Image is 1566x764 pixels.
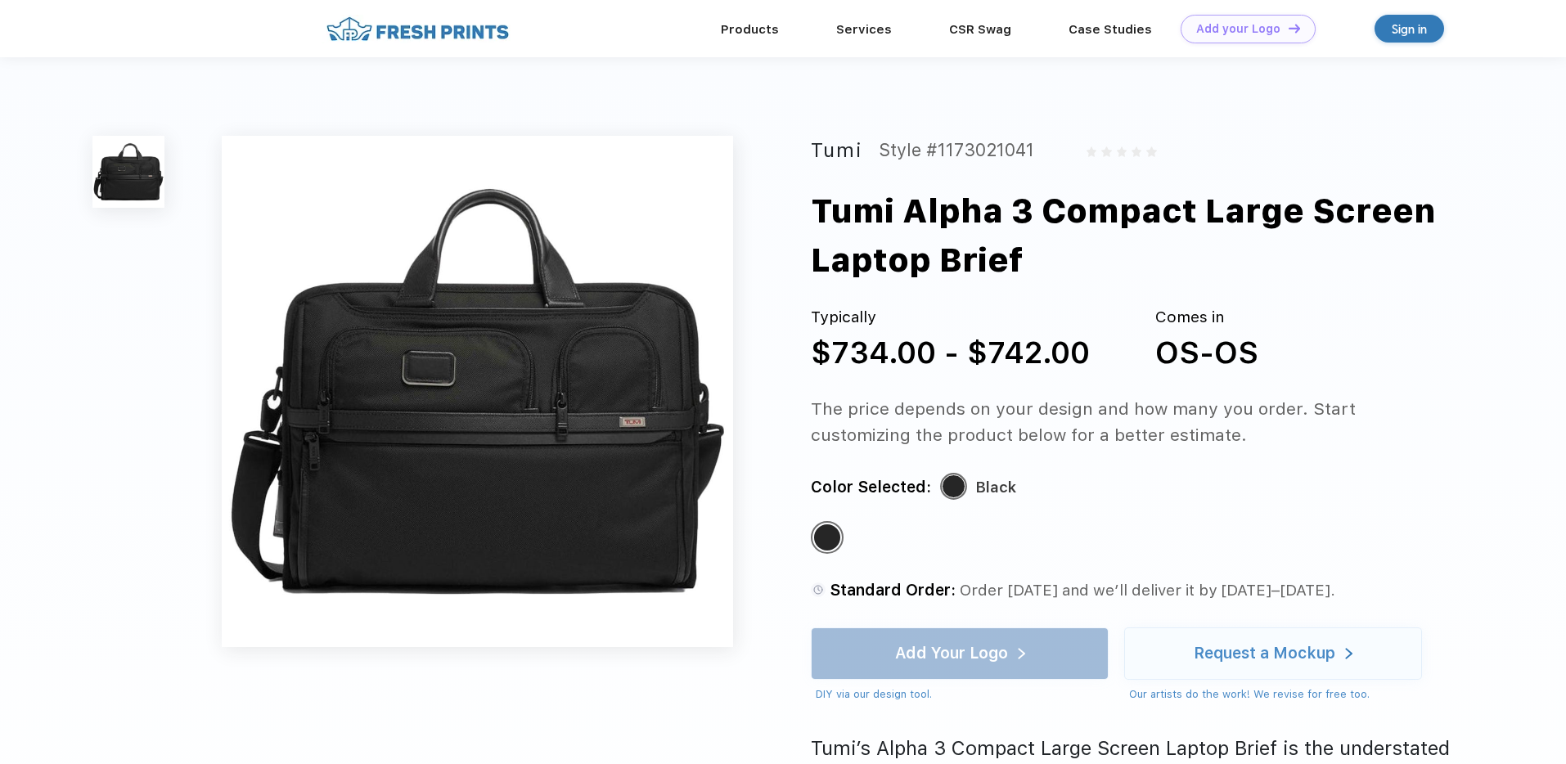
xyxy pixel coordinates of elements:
img: func=resize&h=640 [222,136,733,647]
div: Add your Logo [1196,22,1280,36]
img: gray_star.svg [1117,146,1127,156]
div: Request a Mockup [1194,645,1335,662]
div: DIY via our design tool. [816,686,1109,703]
div: OS-OS [1155,330,1258,375]
img: white arrow [1345,648,1352,660]
img: fo%20logo%202.webp [322,15,514,43]
div: Tumi Alpha 3 Compact Large Screen Laptop Brief [811,187,1515,285]
div: The price depends on your design and how many you order. Start customizing the product below for ... [811,396,1453,448]
img: gray_star.svg [1101,146,1111,156]
div: $734.00 - $742.00 [811,330,1090,375]
div: Black [814,524,840,551]
img: func=resize&h=100 [92,136,164,208]
img: gray_star.svg [1132,146,1141,156]
div: Typically [811,306,1090,330]
span: Standard Order: [830,581,956,600]
div: Our artists do the work! We revise for free too. [1129,686,1422,703]
a: Products [721,22,779,37]
div: Color Selected: [811,474,931,501]
div: Tumi [811,136,862,165]
img: DT [1289,24,1300,33]
div: Comes in [1155,306,1258,330]
div: Black [975,474,1016,501]
img: gray_star.svg [1146,146,1156,156]
div: Style #1173021041 [879,136,1034,165]
img: standard order [811,582,826,597]
a: Sign in [1375,15,1444,43]
div: Sign in [1392,20,1427,38]
span: Order [DATE] and we’ll deliver it by [DATE]–[DATE]. [960,581,1335,600]
img: gray_star.svg [1087,146,1096,156]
